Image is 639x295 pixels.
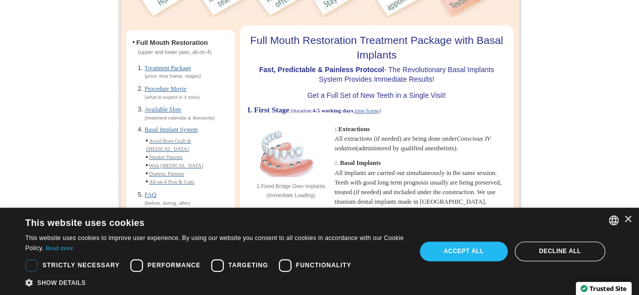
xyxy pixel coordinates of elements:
[144,65,191,72] a: Treatment Package
[25,234,404,252] : This website uses cookies to improve user experience. By using our website you consent to all coo...
[144,115,215,121] span: (treatment calendar & discounts)
[149,179,194,185] a: All-on-4 Pros & Cons
[133,49,212,55] span: (upper and lower jaws, all-on-4)
[37,279,86,286] span: Show details
[144,126,198,133] a: Basal Implant System
[146,181,148,184] img: dot.gif
[144,73,201,79] span: (price, time frame, stages)
[146,138,191,152] a: Avoid Bone Graft & [MEDICAL_DATA]
[42,261,120,270] span: Strictly necessary
[290,107,380,113] span: (duration: , )
[149,154,183,160] a: Smoker Patients
[144,106,181,113] a: Available Slots
[340,159,381,166] b: Basal Implants
[515,242,605,261] div: Decline all
[228,261,268,270] span: Targeting
[248,65,506,85] h2: - The Revolutionary Basal Implants System Provides Immediate Results!
[313,107,354,113] strong: 4-5 working days
[146,172,148,175] img: dot.gif
[334,127,338,132] span: 1.
[146,164,148,167] img: dot.gif
[144,191,156,198] a: FAQ
[259,66,384,74] b: Fast, Predictable & Painless Protocol
[148,261,201,270] span: Performance
[248,90,506,101] h2: Get a Full Set of New Teeth in a Single Visit!
[25,277,405,287] div: Show details
[25,214,379,229] div: This website uses cookies
[334,158,504,207] p: All implants are carried out simultaneously in the same session. Teeth with good long term progno...
[133,41,134,44] img: dot.gif
[355,107,379,113] a: time frame
[149,171,184,176] a: Diabetic Patients
[144,200,190,206] span: (before, during, after)
[338,126,370,133] b: Extractions
[144,94,200,100] span: (what to expect in 3 mins)
[248,106,289,114] span: I. First Stage
[249,115,325,182] img: 1.Fixed Bridge Over Implants (Immediate Loading)
[136,39,208,46] b: Full Mouth Restoration
[296,261,352,270] span: Functionality
[146,140,148,143] img: dot.gif
[146,156,148,159] img: dot.gif
[248,25,506,63] h1: Full Mouth Restoration Treatment Package with Basal Implants
[149,163,203,168] a: With [MEDICAL_DATA]
[624,216,631,223] div: Close
[45,245,73,252] a: Read more, opens a new window
[334,160,338,166] span: 2.
[334,115,504,154] p: All extractions (if needed) are being done under (administered by qualified anesthetists).
[144,85,186,92] a: Procedure Movie
[420,242,508,261] div: Accept all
